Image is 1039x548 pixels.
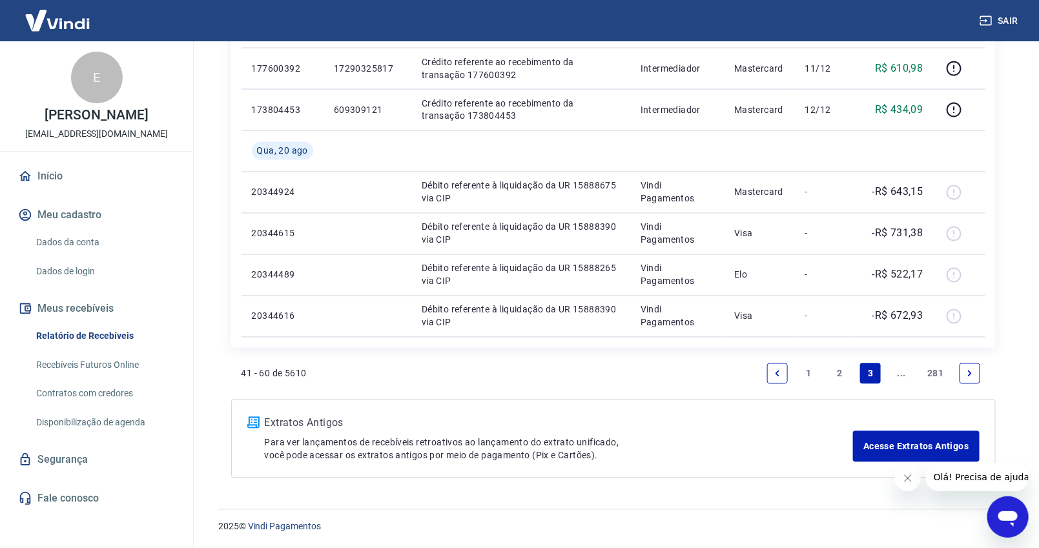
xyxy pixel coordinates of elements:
[641,62,714,75] p: Intermediador
[31,229,178,256] a: Dados da conta
[252,269,313,281] p: 20344489
[31,258,178,285] a: Dados de login
[891,363,912,384] a: Jump forward
[734,186,785,199] p: Mastercard
[805,269,843,281] p: -
[922,363,949,384] a: Page 281
[15,1,99,40] img: Vindi
[422,97,620,123] p: Crédito referente ao recebimento da transação 173804453
[334,62,401,75] p: 17290325817
[8,9,108,19] span: Olá! Precisa de ajuda?
[422,56,620,81] p: Crédito referente ao recebimento da transação 177600392
[798,363,819,384] a: Page 1
[257,145,308,157] span: Qua, 20 ago
[15,201,178,229] button: Meu cadastro
[31,352,178,378] a: Recebíveis Futuros Online
[767,363,788,384] a: Previous page
[960,363,980,384] a: Next page
[248,522,321,532] a: Vindi Pagamentos
[872,267,923,283] p: -R$ 522,17
[734,103,785,116] p: Mastercard
[422,179,620,205] p: Débito referente à liquidação da UR 15888675 via CIP
[875,102,923,117] p: R$ 434,09
[734,310,785,323] p: Visa
[45,108,148,122] p: [PERSON_NAME]
[875,61,923,76] p: R$ 610,98
[252,103,313,116] p: 173804453
[422,262,620,288] p: Débito referente à liquidação da UR 15888265 via CIP
[853,431,979,462] a: Acesse Extratos Antigos
[218,520,1008,534] p: 2025 ©
[762,358,985,389] ul: Pagination
[895,465,921,491] iframe: Close message
[734,62,785,75] p: Mastercard
[31,323,178,349] a: Relatório de Recebíveis
[734,269,785,281] p: Elo
[31,409,178,436] a: Disponibilização de agenda
[829,363,850,384] a: Page 2
[25,127,168,141] p: [EMAIL_ADDRESS][DOMAIN_NAME]
[252,186,313,199] p: 20344924
[805,310,843,323] p: -
[805,103,843,116] p: 12/12
[641,103,714,116] p: Intermediador
[872,226,923,241] p: -R$ 731,38
[252,227,313,240] p: 20344615
[641,262,714,288] p: Vindi Pagamentos
[977,9,1024,33] button: Sair
[422,221,620,247] p: Débito referente à liquidação da UR 15888390 via CIP
[265,416,854,431] p: Extratos Antigos
[641,221,714,247] p: Vindi Pagamentos
[334,103,401,116] p: 609309121
[265,436,854,462] p: Para ver lançamentos de recebíveis retroativos ao lançamento do extrato unificado, você pode aces...
[71,52,123,103] div: E
[805,62,843,75] p: 11/12
[242,367,307,380] p: 41 - 60 de 5610
[926,463,1029,491] iframe: Message from company
[252,310,313,323] p: 20344616
[641,303,714,329] p: Vindi Pagamentos
[15,294,178,323] button: Meus recebíveis
[15,445,178,474] a: Segurança
[15,162,178,190] a: Início
[860,363,881,384] a: Page 3 is your current page
[805,186,843,199] p: -
[987,496,1029,538] iframe: Button to launch messaging window
[247,417,260,429] img: ícone
[252,62,313,75] p: 177600392
[641,179,714,205] p: Vindi Pagamentos
[15,484,178,512] a: Fale conosco
[872,309,923,324] p: -R$ 672,93
[872,185,923,200] p: -R$ 643,15
[422,303,620,329] p: Débito referente à liquidação da UR 15888390 via CIP
[734,227,785,240] p: Visa
[31,380,178,407] a: Contratos com credores
[805,227,843,240] p: -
